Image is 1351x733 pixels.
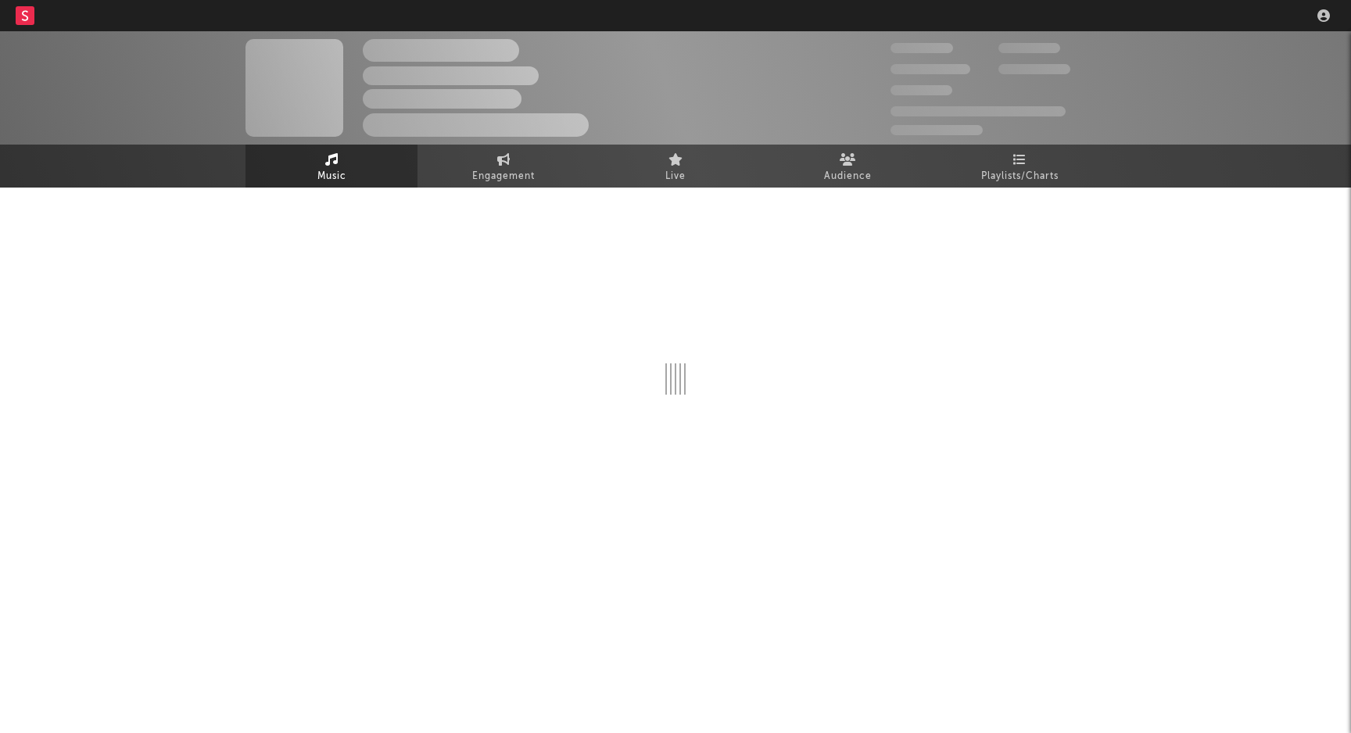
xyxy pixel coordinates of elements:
[472,167,535,186] span: Engagement
[589,145,762,188] a: Live
[981,167,1059,186] span: Playlists/Charts
[891,64,970,74] span: 50,000,000
[998,64,1070,74] span: 1,000,000
[998,43,1060,53] span: 100,000
[891,106,1066,116] span: 50,000,000 Monthly Listeners
[665,167,686,186] span: Live
[245,145,417,188] a: Music
[417,145,589,188] a: Engagement
[824,167,872,186] span: Audience
[891,125,983,135] span: Jump Score: 85.0
[762,145,934,188] a: Audience
[891,43,953,53] span: 300,000
[891,85,952,95] span: 100,000
[934,145,1106,188] a: Playlists/Charts
[317,167,346,186] span: Music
